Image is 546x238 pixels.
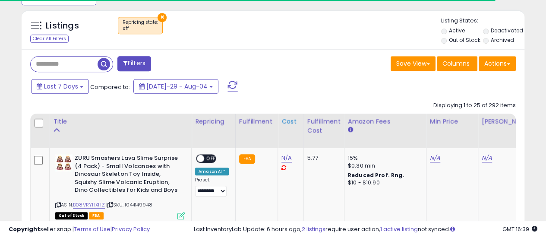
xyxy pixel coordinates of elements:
span: OFF [204,155,218,162]
div: off [123,25,158,32]
div: Clear All Filters [30,35,69,43]
button: Actions [479,56,516,71]
b: ZURU Smashers Lava Slime Surprise (4 Pack) - Small Volcanoes with Dinosaur Skeleton Toy Inside, S... [75,154,180,197]
button: Save View [391,56,436,71]
a: N/A [430,154,440,162]
span: Columns [442,59,470,68]
div: $10 - $10.90 [348,179,420,187]
a: B08VRYHXHZ [73,201,105,209]
div: Min Price [430,117,474,126]
h5: Listings [46,20,79,32]
div: Title [53,117,188,126]
span: | SKU: 1044149948 [106,201,152,208]
a: 1 active listing [380,225,418,233]
button: Filters [117,56,151,71]
a: Terms of Use [74,225,110,233]
label: Archived [491,36,514,44]
span: All listings that are currently out of stock and unavailable for purchase on Amazon [55,212,88,219]
a: Privacy Policy [112,225,150,233]
div: Displaying 1 to 25 of 292 items [433,102,516,110]
span: 2025-08-12 16:39 GMT [502,225,537,233]
div: Preset: [195,177,229,197]
div: 15% [348,154,420,162]
div: [PERSON_NAME] [482,117,533,126]
b: Reduced Prof. Rng. [348,171,404,179]
p: Listing States: [441,17,524,25]
label: Deactivated [491,27,523,34]
small: FBA [239,154,255,164]
button: Last 7 Days [31,79,89,94]
span: [DATE]-29 - Aug-04 [146,82,208,91]
span: Repricing state : [123,19,158,32]
div: Last InventoryLab Update: 6 hours ago, require user action, not synced. [194,225,537,234]
div: seller snap | | [9,225,150,234]
button: × [158,13,167,22]
strong: Copyright [9,225,40,233]
div: Amazon AI * [195,168,229,175]
a: 2 listings [302,225,325,233]
label: Active [448,27,464,34]
div: 5.77 [307,154,338,162]
a: N/A [482,154,492,162]
span: FBA [89,212,104,219]
img: 51pU3cZzhmL._SL40_.jpg [55,154,73,171]
small: Amazon Fees. [348,126,353,134]
span: Last 7 Days [44,82,78,91]
a: N/A [281,154,292,162]
div: Repricing [195,117,232,126]
div: Fulfillment Cost [307,117,341,135]
span: Compared to: [90,83,130,91]
div: Fulfillment [239,117,274,126]
button: [DATE]-29 - Aug-04 [133,79,218,94]
button: Columns [437,56,477,71]
div: Amazon Fees [348,117,423,126]
div: $0.30 min [348,162,420,170]
label: Out of Stock [448,36,480,44]
div: Cost [281,117,300,126]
